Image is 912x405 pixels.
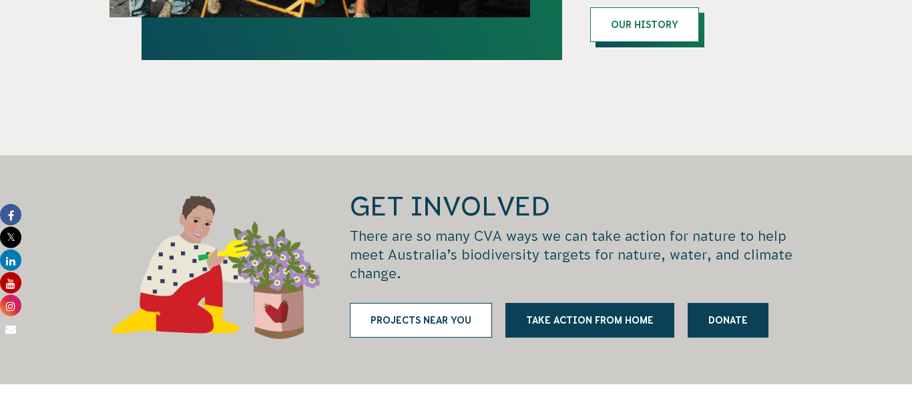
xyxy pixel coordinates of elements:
[350,227,803,283] p: There are so many CVA ways we can take action for nature to help meet Australia’s biodiversity ta...
[350,303,492,338] a: Projects near you
[350,189,803,224] h2: GET INVOLVED
[590,7,699,42] a: Our History
[505,303,674,338] a: Take action from home
[688,303,768,338] a: Donate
